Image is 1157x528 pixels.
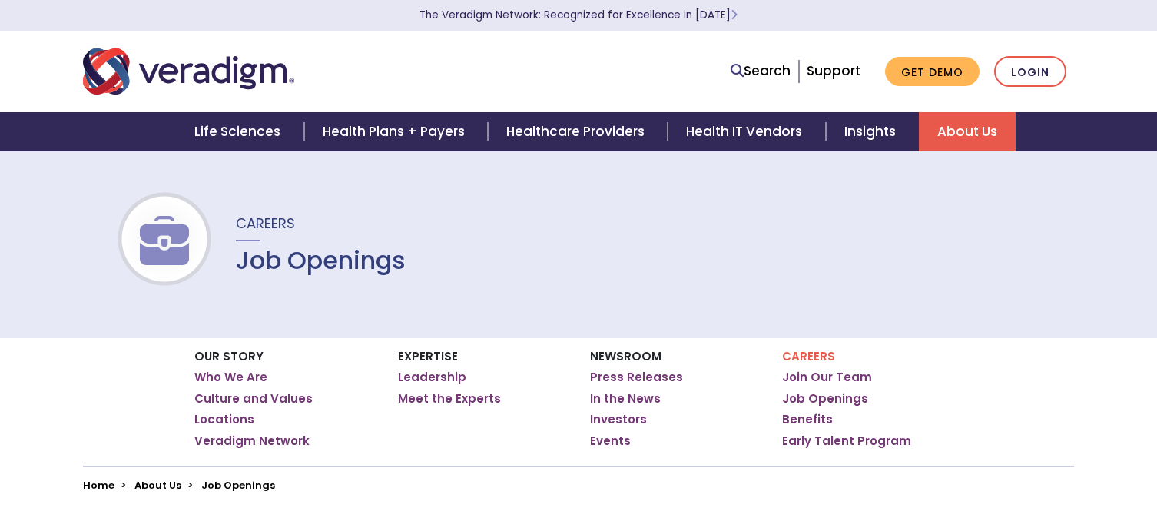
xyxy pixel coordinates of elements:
a: Investors [590,412,647,427]
a: Veradigm Network [194,433,310,449]
a: Life Sciences [176,112,303,151]
a: Insights [826,112,919,151]
a: Healthcare Providers [488,112,668,151]
a: Events [590,433,631,449]
a: Leadership [398,370,466,385]
a: Join Our Team [782,370,872,385]
a: Health IT Vendors [668,112,825,151]
span: Learn More [731,8,738,22]
a: About Us [134,478,181,493]
a: Support [807,61,860,80]
a: Early Talent Program [782,433,911,449]
a: Press Releases [590,370,683,385]
a: Locations [194,412,254,427]
a: Login [994,56,1066,88]
a: Who We Are [194,370,267,385]
a: Culture and Values [194,391,313,407]
h1: Job Openings [236,246,406,275]
a: Meet the Experts [398,391,501,407]
a: The Veradigm Network: Recognized for Excellence in [DATE]Learn More [419,8,738,22]
span: Careers [236,214,295,233]
a: Job Openings [782,391,868,407]
a: In the News [590,391,661,407]
a: About Us [919,112,1016,151]
a: Get Demo [885,57,980,87]
a: Health Plans + Payers [304,112,488,151]
img: Veradigm logo [83,46,294,97]
a: Home [83,478,114,493]
a: Benefits [782,412,833,427]
a: Search [731,61,791,81]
